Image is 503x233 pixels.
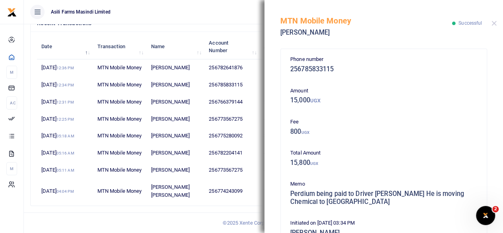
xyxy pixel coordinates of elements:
[6,66,17,79] li: M
[290,190,477,206] h5: Perdium being paid to Driver [PERSON_NAME] He is moving Chemical to [GEOGRAPHIC_DATA]
[37,110,93,127] td: [DATE]
[458,20,482,26] span: Successful
[48,8,114,16] span: Asili Farms Masindi Limited
[37,179,93,203] td: [DATE]
[6,96,17,110] li: Ac
[37,93,93,110] td: [DATE]
[290,149,477,157] p: Total Amount
[260,110,295,127] td: 45,800
[290,219,477,227] p: Initiated on [DATE] 03:34 PM
[476,206,495,225] iframe: Intercom live chat
[204,76,260,94] td: 256785833115
[290,159,477,167] h5: 15,800
[56,66,74,70] small: 12:36 PM
[56,117,74,121] small: 12:25 PM
[37,34,93,59] th: Date: activate to sort column descending
[290,118,477,126] p: Fee
[491,21,497,26] button: Close
[93,59,146,76] td: MTN Mobile Money
[37,127,93,145] td: [DATE]
[93,34,146,59] th: Transaction: activate to sort column ascending
[146,110,204,127] td: [PERSON_NAME]
[204,93,260,110] td: 256766379144
[280,29,452,37] h5: [PERSON_NAME]
[37,162,93,179] td: [DATE]
[56,189,74,194] small: 04:04 PM
[146,145,204,162] td: [PERSON_NAME]
[301,130,309,135] small: UGX
[204,179,260,203] td: 256774243099
[204,59,260,76] td: 256782641876
[37,59,93,76] td: [DATE]
[290,55,477,64] p: Phone number
[146,179,204,203] td: [PERSON_NAME] [PERSON_NAME]
[290,65,477,73] h5: 256785833115
[146,93,204,110] td: [PERSON_NAME]
[56,168,74,172] small: 05:11 AM
[93,110,146,127] td: MTN Mobile Money
[290,87,477,95] p: Amount
[290,96,477,104] h5: 15,000
[280,16,452,25] h5: MTN Mobile Money
[93,76,146,94] td: MTN Mobile Money
[310,161,318,166] small: UGX
[93,127,146,145] td: MTN Mobile Money
[37,145,93,162] td: [DATE]
[204,127,260,145] td: 256775280092
[260,76,295,94] td: 15,800
[260,179,295,203] td: 76,100
[204,145,260,162] td: 256782204141
[492,206,499,212] span: 2
[93,162,146,179] td: MTN Mobile Money
[260,93,295,110] td: 20,800
[56,83,74,87] small: 12:34 PM
[290,128,477,136] h5: 800
[93,93,146,110] td: MTN Mobile Money
[37,76,93,94] td: [DATE]
[260,145,295,162] td: 45,800
[56,100,74,104] small: 12:31 PM
[204,162,260,179] td: 256773567275
[93,179,146,203] td: MTN Mobile Money
[290,180,477,188] p: Memo
[260,127,295,145] td: 30,800
[146,59,204,76] td: [PERSON_NAME]
[146,162,204,179] td: [PERSON_NAME]
[56,134,74,138] small: 05:18 AM
[260,34,295,59] th: Amount: activate to sort column ascending
[310,98,320,104] small: UGX
[260,162,295,179] td: 45,000
[146,127,204,145] td: [PERSON_NAME]
[146,34,204,59] th: Name: activate to sort column ascending
[93,145,146,162] td: MTN Mobile Money
[7,8,17,17] img: logo-small
[146,76,204,94] td: [PERSON_NAME]
[56,151,74,155] small: 05:16 AM
[7,9,17,15] a: logo-small logo-large logo-large
[6,162,17,175] li: M
[204,110,260,127] td: 256773567275
[204,34,260,59] th: Account Number: activate to sort column ascending
[260,59,295,76] td: 15,800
